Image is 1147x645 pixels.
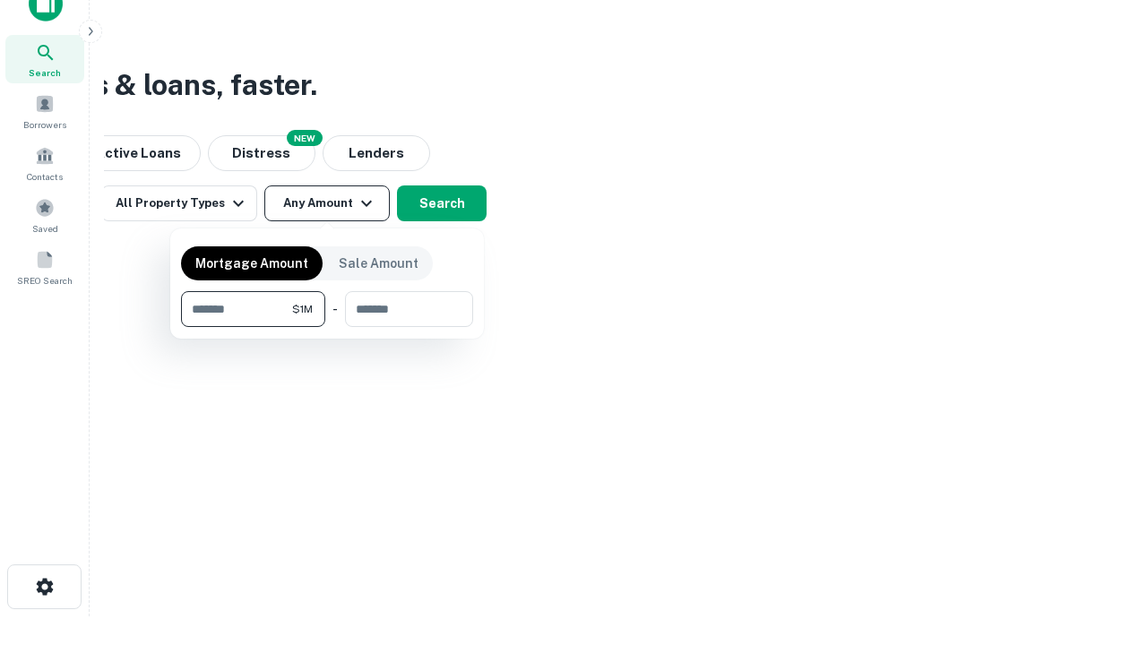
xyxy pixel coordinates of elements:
iframe: Chat Widget [1057,502,1147,588]
p: Mortgage Amount [195,254,308,273]
div: - [332,291,338,327]
p: Sale Amount [339,254,418,273]
span: $1M [292,301,313,317]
